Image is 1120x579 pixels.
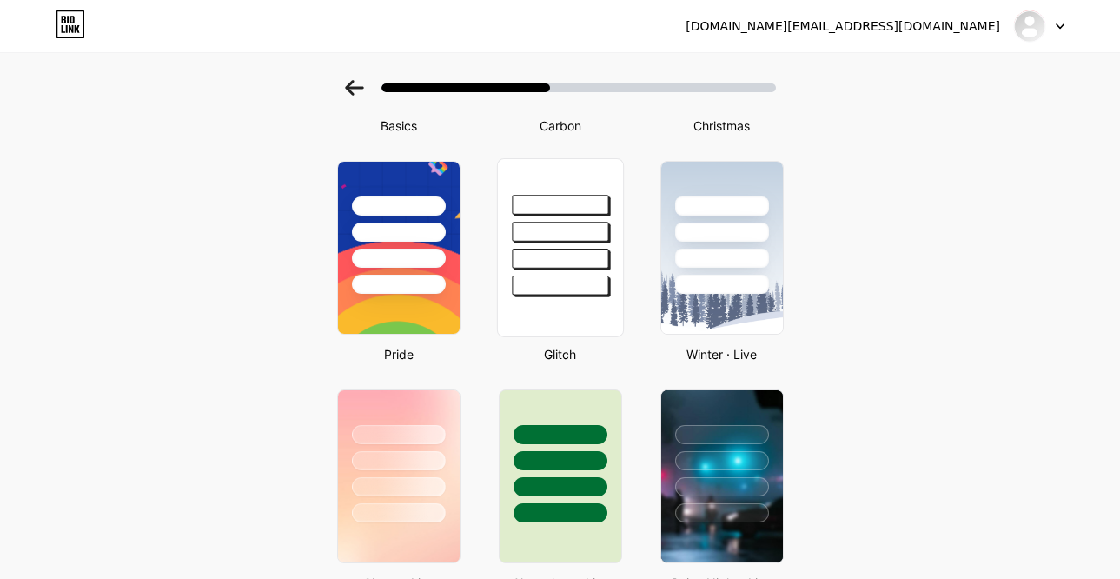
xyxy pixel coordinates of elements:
[494,345,627,363] div: Glitch
[494,116,627,135] div: Carbon
[1013,10,1046,43] img: VanQuz
[332,345,466,363] div: Pride
[332,116,466,135] div: Basics
[655,116,789,135] div: Christmas
[655,345,789,363] div: Winter · Live
[686,17,1000,36] div: [DOMAIN_NAME][EMAIL_ADDRESS][DOMAIN_NAME]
